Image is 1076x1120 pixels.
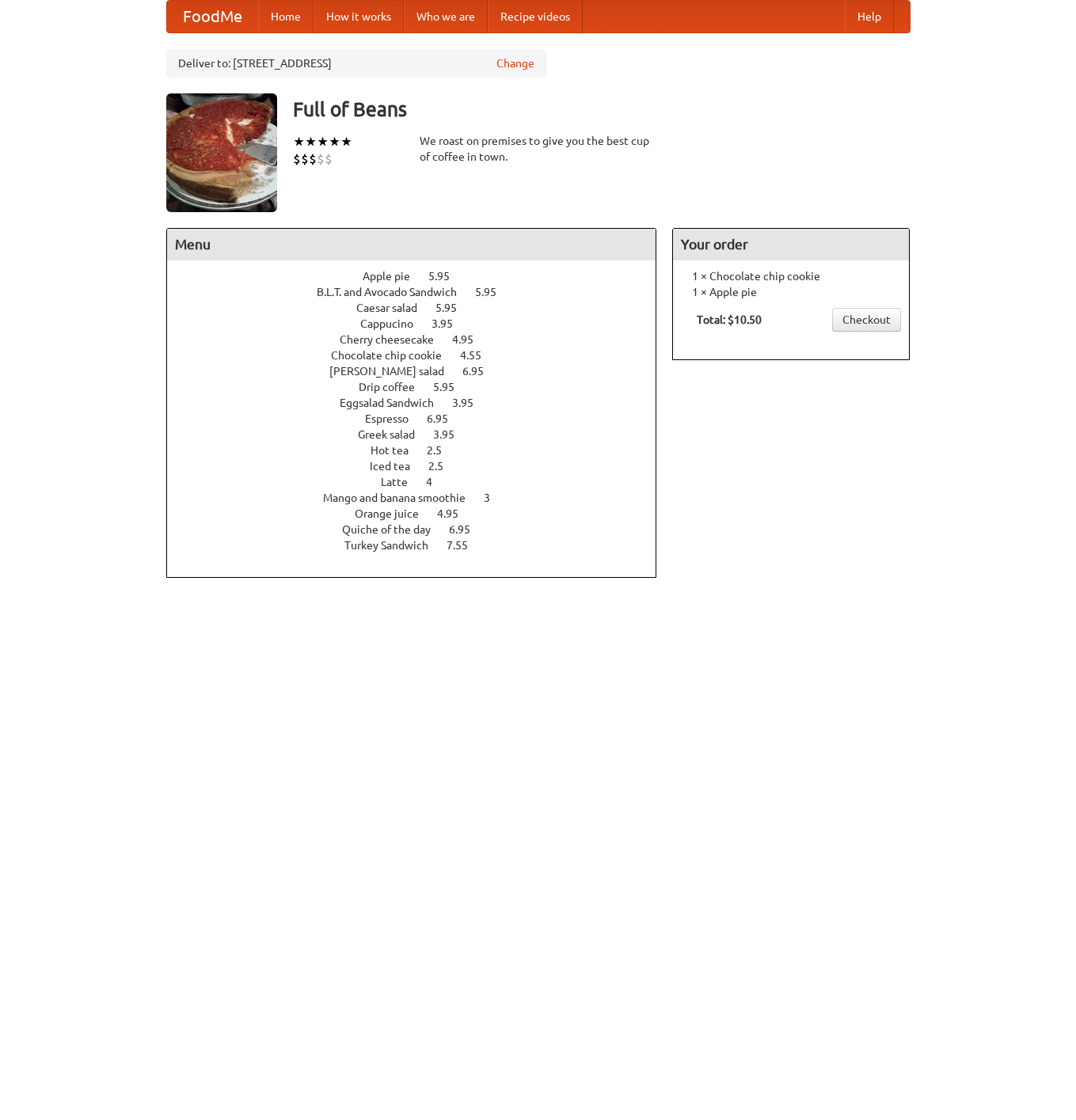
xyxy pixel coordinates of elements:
[340,133,352,150] li: ★
[340,333,450,346] span: Cherry cheesecake
[301,150,309,168] li: $
[317,286,526,298] a: B.L.T. and Avocado Sandwich 5.95
[344,539,497,552] a: Turkey Sandwich 7.55
[437,507,474,520] span: 4.95
[365,412,477,425] a: Espresso 6.95
[331,349,458,362] span: Chocolate chip cookie
[329,365,460,378] span: [PERSON_NAME] salad
[371,444,424,457] span: Hot tea
[166,93,277,212] img: angular.jpg
[360,317,429,330] span: Cappucino
[166,49,546,78] div: Deliver to: [STREET_ADDRESS]
[305,133,317,150] li: ★
[697,313,762,326] b: Total: $10.50
[314,1,404,32] a: How it works
[293,150,301,168] li: $
[462,365,500,378] span: 6.95
[358,428,431,441] span: Greek salad
[432,317,469,330] span: 3.95
[404,1,488,32] a: Who we are
[359,381,431,393] span: Drip coffee
[370,460,473,473] a: Iced tea 2.5
[371,444,471,457] a: Hot tea 2.5
[475,286,512,298] span: 5.95
[342,523,447,536] span: Quiche of the day
[360,317,482,330] a: Cappucino 3.95
[496,55,534,71] a: Change
[381,476,462,488] a: Latte 4
[427,412,464,425] span: 6.95
[323,492,481,504] span: Mango and banana smoothie
[673,229,909,260] h4: Your order
[329,365,513,378] a: [PERSON_NAME] salad 6.95
[329,133,340,150] li: ★
[309,150,317,168] li: $
[358,428,484,441] a: Greek salad 3.95
[325,150,333,168] li: $
[452,333,489,346] span: 4.95
[340,397,503,409] a: Eggsalad Sandwich 3.95
[342,523,500,536] a: Quiche of the day 6.95
[452,397,489,409] span: 3.95
[356,302,433,314] span: Caesar salad
[359,381,484,393] a: Drip coffee 5.95
[433,381,470,393] span: 5.95
[435,302,473,314] span: 5.95
[488,1,583,32] a: Recipe videos
[681,268,901,284] li: 1 × Chocolate chip cookie
[433,428,470,441] span: 3.95
[331,349,511,362] a: Chocolate chip cookie 4.55
[317,133,329,150] li: ★
[365,412,424,425] span: Espresso
[356,302,486,314] a: Caesar salad 5.95
[845,1,894,32] a: Help
[428,460,459,473] span: 2.5
[293,133,305,150] li: ★
[428,270,466,283] span: 5.95
[317,286,473,298] span: B.L.T. and Avocado Sandwich
[420,133,657,165] div: We roast on premises to give you the best cup of coffee in town.
[460,349,497,362] span: 4.55
[293,93,911,125] h3: Full of Beans
[340,333,503,346] a: Cherry cheesecake 4.95
[355,507,488,520] a: Orange juice 4.95
[323,492,519,504] a: Mango and banana smoothie 3
[381,476,424,488] span: Latte
[340,397,450,409] span: Eggsalad Sandwich
[370,460,426,473] span: Iced tea
[363,270,426,283] span: Apple pie
[258,1,314,32] a: Home
[447,539,484,552] span: 7.55
[317,150,325,168] li: $
[427,444,458,457] span: 2.5
[167,229,656,260] h4: Menu
[832,308,901,332] a: Checkout
[484,492,506,504] span: 3
[355,507,435,520] span: Orange juice
[344,539,444,552] span: Turkey Sandwich
[167,1,258,32] a: FoodMe
[449,523,486,536] span: 6.95
[363,270,479,283] a: Apple pie 5.95
[681,284,901,300] li: 1 × Apple pie
[426,476,448,488] span: 4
